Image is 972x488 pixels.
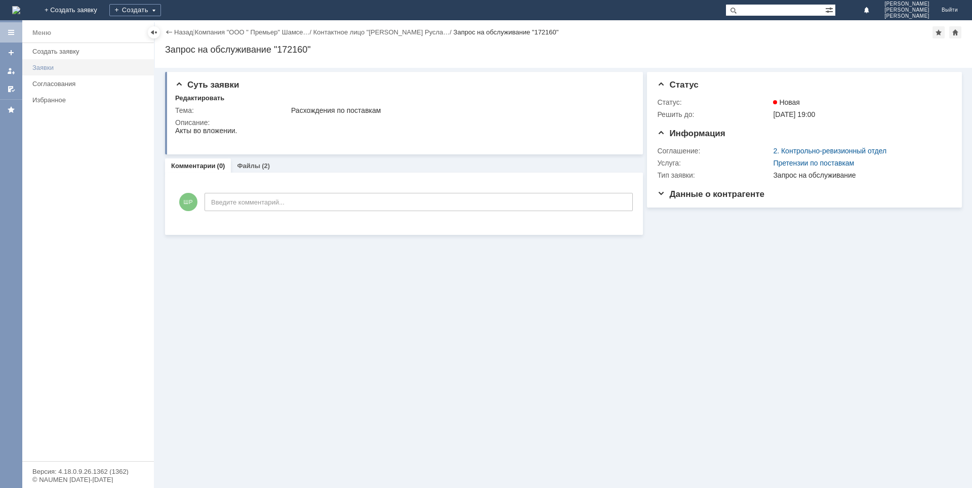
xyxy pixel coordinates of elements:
span: Данные о контрагенте [657,189,764,199]
a: Заявки [28,60,152,75]
span: Расширенный поиск [825,5,835,14]
span: Информация [657,129,725,138]
div: Создать [109,4,161,16]
div: Статус: [657,98,771,106]
div: / [195,28,313,36]
a: Создать заявку [3,45,19,61]
div: Тип заявки: [657,171,771,179]
img: logo [12,6,20,14]
div: Добавить в избранное [933,26,945,38]
a: 2. Контрольно-ревизионный отдел [773,147,886,155]
a: Претензии по поставкам [773,159,854,167]
div: Услуга: [657,159,771,167]
div: Запрос на обслуживание "172160" [165,45,962,55]
a: Создать заявку [28,44,152,59]
div: | [193,28,194,35]
div: / [313,28,454,36]
div: (0) [217,162,225,170]
div: Меню [32,27,51,39]
span: [PERSON_NAME] [884,7,929,13]
div: Избранное [32,96,137,104]
div: Расхождения по поставкам [291,106,628,114]
div: Согласования [32,80,148,88]
a: Мои согласования [3,81,19,97]
a: Файлы [237,162,260,170]
span: Новая [773,98,800,106]
a: Контактное лицо "[PERSON_NAME] Русла… [313,28,450,36]
div: © NAUMEN [DATE]-[DATE] [32,476,144,483]
span: ШР [179,193,197,211]
div: Тема: [175,106,289,114]
div: Версия: 4.18.0.9.26.1362 (1362) [32,468,144,475]
a: Компания "ООО " Премьер" Шамсе… [195,28,310,36]
div: Решить до: [657,110,771,118]
div: Заявки [32,64,148,71]
span: Суть заявки [175,80,239,90]
a: Назад [174,28,193,36]
div: Запрос на обслуживание [773,171,947,179]
div: Описание: [175,118,630,127]
span: [DATE] 19:00 [773,110,815,118]
div: Редактировать [175,94,224,102]
span: [PERSON_NAME] [884,1,929,7]
div: Скрыть меню [148,26,160,38]
div: Соглашение: [657,147,771,155]
div: Создать заявку [32,48,148,55]
a: Перейти на домашнюю страницу [12,6,20,14]
a: Мои заявки [3,63,19,79]
span: [PERSON_NAME] [884,13,929,19]
div: Сделать домашней страницей [949,26,961,38]
div: Запрос на обслуживание "172160" [454,28,559,36]
div: (2) [262,162,270,170]
a: Согласования [28,76,152,92]
span: Статус [657,80,698,90]
a: Комментарии [171,162,216,170]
